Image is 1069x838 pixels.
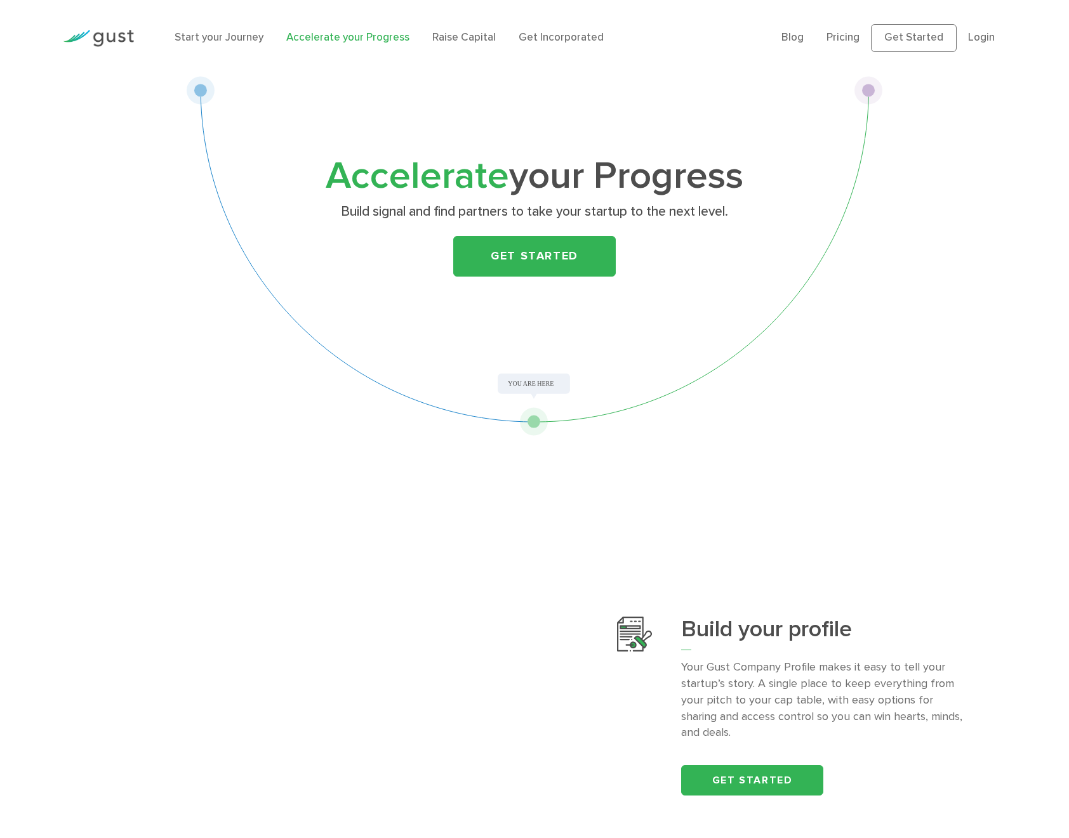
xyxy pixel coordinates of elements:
a: Login [968,31,995,44]
a: Raise Capital [432,31,496,44]
h3: Build your profile [681,617,963,650]
p: Your Gust Company Profile makes it easy to tell your startup’s story. A single place to keep ever... [681,659,963,742]
span: Accelerate [326,154,509,199]
p: Build signal and find partners to take your startup to the next level. [289,203,781,221]
a: Pricing [827,31,860,44]
a: Get Started [453,236,616,277]
a: Get Incorporated [519,31,604,44]
img: Gust Logo [63,30,134,47]
a: Get Started [871,24,957,52]
h1: your Progress [284,159,785,194]
a: Start your Journey [175,31,263,44]
img: Build Your Profile [617,617,652,651]
a: Get started [681,765,823,795]
a: Accelerate your Progress [286,31,409,44]
a: Blog [781,31,804,44]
